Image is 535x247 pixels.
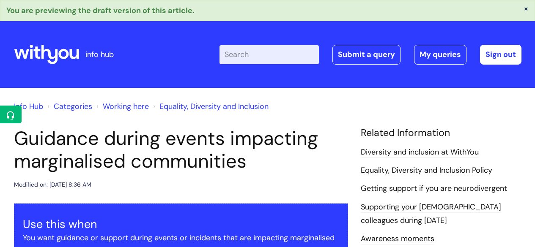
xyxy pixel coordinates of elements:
[94,100,149,113] li: Working here
[361,233,434,244] a: Awareness moments
[361,127,521,139] h4: Related Information
[85,48,114,61] p: info hub
[14,101,43,111] a: Info Hub
[159,101,269,111] a: Equality, Diversity and Inclusion
[332,45,401,64] a: Submit a query
[14,179,91,190] div: Modified on: [DATE] 8:36 AM
[219,45,521,64] div: | -
[361,165,492,176] a: Equality, Diversity and Inclusion Policy
[23,217,339,231] h3: Use this when
[361,202,501,226] a: Supporting your [DEMOGRAPHIC_DATA] colleagues during [DATE]
[524,5,529,12] button: ×
[361,147,479,158] a: Diversity and inclusion at WithYou
[361,183,507,194] a: Getting support if you are neurodivergent
[45,100,92,113] li: Solution home
[219,45,319,64] input: Search
[480,45,521,64] a: Sign out
[414,45,466,64] a: My queries
[151,100,269,113] li: Equality, Diversity and Inclusion
[54,101,92,111] a: Categories
[103,101,149,111] a: Working here
[14,127,348,173] h1: Guidance during events impacting marginalised communities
